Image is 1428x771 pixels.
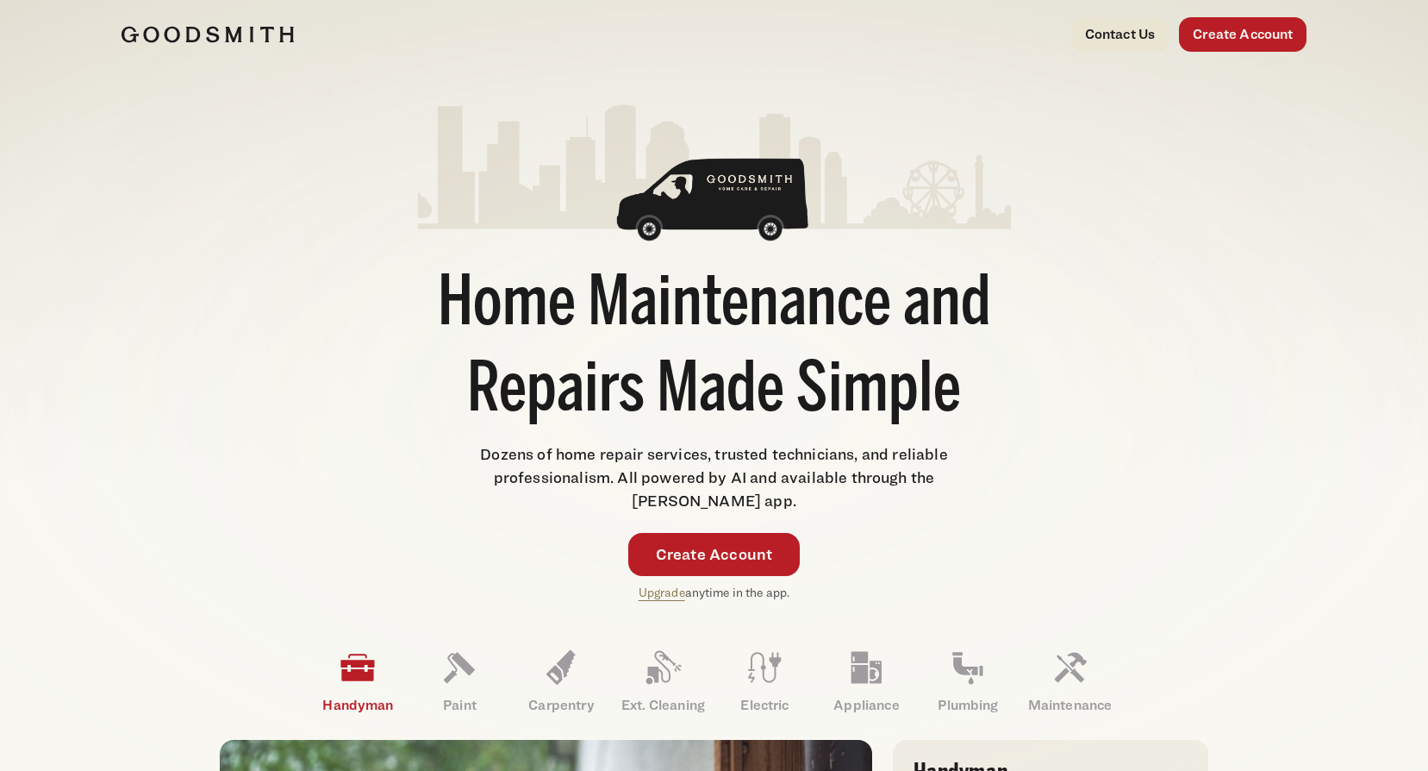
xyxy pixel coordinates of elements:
[612,636,714,726] a: Ext. Cleaning
[639,583,790,603] p: anytime in the app.
[639,585,685,599] a: Upgrade
[480,445,947,510] span: Dozens of home repair services, trusted technicians, and reliable professionalism. All powered by...
[1179,17,1306,52] a: Create Account
[1071,17,1169,52] a: Contact Us
[628,533,801,576] a: Create Account
[1019,636,1120,726] a: Maintenance
[714,695,815,716] p: Electric
[307,695,408,716] p: Handyman
[122,26,294,43] img: Goodsmith
[418,263,1011,436] h1: Home Maintenance and Repairs Made Simple
[612,695,714,716] p: Ext. Cleaning
[815,636,917,726] a: Appliance
[1019,695,1120,716] p: Maintenance
[408,695,510,716] p: Paint
[408,636,510,726] a: Paint
[510,636,612,726] a: Carpentry
[510,695,612,716] p: Carpentry
[917,636,1019,726] a: Plumbing
[307,636,408,726] a: Handyman
[714,636,815,726] a: Electric
[815,695,917,716] p: Appliance
[917,695,1019,716] p: Plumbing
